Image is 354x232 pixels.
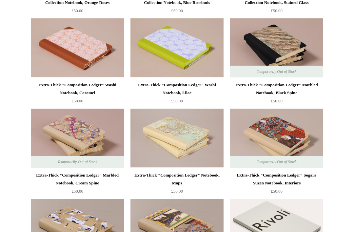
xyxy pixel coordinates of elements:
span: £50.00 [271,8,283,13]
div: Extra-Thick "Composition Ledger" Washi Notebook, Lilac [132,81,222,97]
a: Extra-Thick "Composition Ledger" Washi Notebook, Caramel £50.00 [31,81,124,108]
a: Extra-Thick "Composition Ledger" Sogara Yuzen Notebook, Interiors Extra-Thick "Composition Ledger... [230,109,323,168]
img: Extra-Thick "Composition Ledger" Sogara Yuzen Notebook, Interiors [230,109,323,168]
div: Extra-Thick "Composition Ledger" Washi Notebook, Caramel [32,81,122,97]
a: Extra-Thick "Composition Ledger" Washi Notebook, Caramel Extra-Thick "Composition Ledger" Washi N... [31,18,124,77]
div: Extra-Thick "Composition Ledger" Marbled Notebook, Cream Spine [32,171,122,187]
span: £50.00 [271,189,283,194]
img: Extra-Thick "Composition Ledger" Marbled Notebook, Black Spine [230,18,323,77]
a: Extra-Thick "Composition Ledger" Marbled Notebook, Black Spine Extra-Thick "Composition Ledger" M... [230,18,323,77]
span: £50.00 [171,8,183,13]
div: Extra-Thick "Composition Ledger" Marbled Notebook, Black Spine [232,81,322,97]
a: Extra-Thick "Composition Ledger" Washi Notebook, Lilac £50.00 [130,81,224,108]
a: Extra-Thick "Composition Ledger" Sogara Yuzen Notebook, Interiors £50.00 [230,171,323,198]
img: Extra-Thick "Composition Ledger" Washi Notebook, Lilac [130,18,224,77]
a: Extra-Thick "Composition Ledger" Marbled Notebook, Cream Spine £50.00 [31,171,124,198]
a: Extra-Thick "Composition Ledger" Marbled Notebook, Black Spine £50.00 [230,81,323,108]
span: £50.00 [71,189,83,194]
img: Extra-Thick "Composition Ledger" Notebook, Maps [130,109,224,168]
div: Extra-Thick "Composition Ledger" Sogara Yuzen Notebook, Interiors [232,171,322,187]
a: Extra-Thick "Composition Ledger" Notebook, Maps £50.00 [130,171,224,198]
span: Temporarily Out of Stock [250,156,303,168]
a: Extra-Thick "Composition Ledger" Washi Notebook, Lilac Extra-Thick "Composition Ledger" Washi Not... [130,18,224,77]
span: £50.00 [71,98,83,103]
a: Extra-Thick "Composition Ledger" Notebook, Maps Extra-Thick "Composition Ledger" Notebook, Maps [130,109,224,168]
img: Extra-Thick "Composition Ledger" Marbled Notebook, Cream Spine [31,109,124,168]
span: £50.00 [171,189,183,194]
span: £50.00 [71,8,83,13]
span: Temporarily Out of Stock [51,156,104,168]
div: Extra-Thick "Composition Ledger" Notebook, Maps [132,171,222,187]
span: £50.00 [171,98,183,103]
a: Extra-Thick "Composition Ledger" Marbled Notebook, Cream Spine Extra-Thick "Composition Ledger" M... [31,109,124,168]
img: Extra-Thick "Composition Ledger" Washi Notebook, Caramel [31,18,124,77]
span: Temporarily Out of Stock [250,66,303,77]
span: £50.00 [271,98,283,103]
